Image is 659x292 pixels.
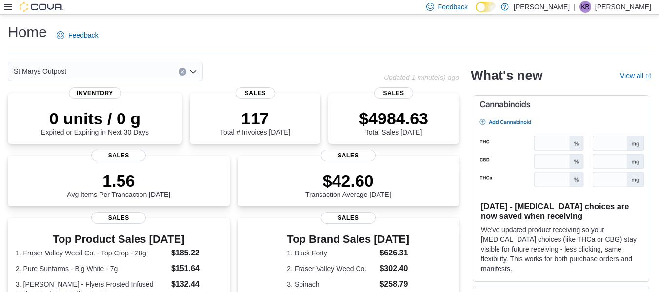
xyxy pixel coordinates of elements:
[384,74,459,81] p: Updated 1 minute(s) ago
[476,2,496,12] input: Dark Mode
[481,201,641,221] h3: [DATE] - [MEDICAL_DATA] choices are now saved when receiving
[287,234,409,245] h3: Top Brand Sales [DATE]
[171,278,222,290] dd: $132.44
[581,1,590,13] span: KR
[69,87,121,99] span: Inventory
[471,68,542,83] h2: What's new
[20,2,63,12] img: Cova
[305,171,391,198] div: Transaction Average [DATE]
[514,1,570,13] p: [PERSON_NAME]
[53,25,102,45] a: Feedback
[8,22,47,42] h1: Home
[287,279,376,289] dt: 3. Spinach
[595,1,651,13] p: [PERSON_NAME]
[321,212,376,224] span: Sales
[67,171,170,191] p: 1.56
[189,68,197,76] button: Open list of options
[645,73,651,79] svg: External link
[379,263,409,274] dd: $302.40
[91,150,146,161] span: Sales
[179,68,186,76] button: Clear input
[359,109,428,136] div: Total Sales [DATE]
[620,72,651,79] a: View allExternal link
[305,171,391,191] p: $42.60
[16,264,167,273] dt: 2. Pure Sunfarms - Big White - 7g
[379,278,409,290] dd: $258.79
[379,247,409,259] dd: $626.31
[67,171,170,198] div: Avg Items Per Transaction [DATE]
[438,2,468,12] span: Feedback
[481,225,641,273] p: We've updated product receiving so your [MEDICAL_DATA] choices (like THCa or CBG) stay visible fo...
[171,263,222,274] dd: $151.64
[14,65,66,77] span: St Marys Outpost
[220,109,290,136] div: Total # Invoices [DATE]
[171,247,222,259] dd: $185.22
[16,234,222,245] h3: Top Product Sales [DATE]
[236,87,275,99] span: Sales
[91,212,146,224] span: Sales
[41,109,149,128] p: 0 units / 0 g
[287,264,376,273] dt: 2. Fraser Valley Weed Co.
[16,248,167,258] dt: 1. Fraser Valley Weed Co. - Top Crop - 28g
[41,109,149,136] div: Expired or Expiring in Next 30 Days
[574,1,576,13] p: |
[321,150,376,161] span: Sales
[68,30,98,40] span: Feedback
[579,1,591,13] div: Kevin Russell
[287,248,376,258] dt: 1. Back Forty
[359,109,428,128] p: $4984.63
[374,87,413,99] span: Sales
[220,109,290,128] p: 117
